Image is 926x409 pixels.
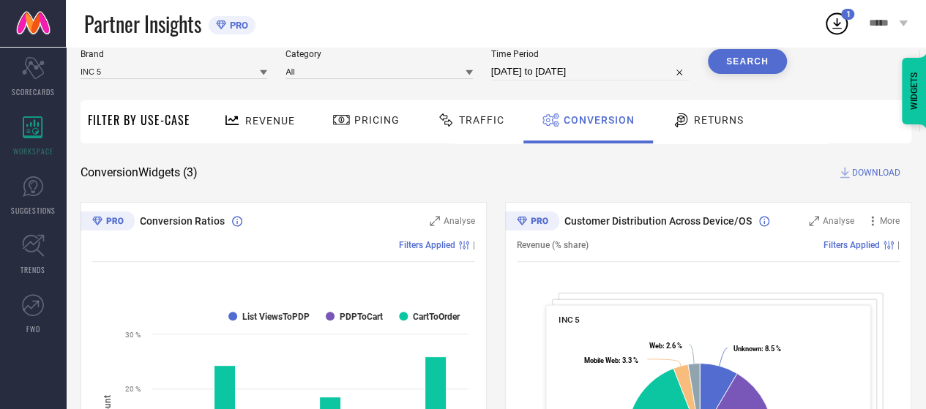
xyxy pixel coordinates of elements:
span: DOWNLOAD [852,165,900,180]
input: Select time period [491,63,690,80]
text: : 8.5 % [733,345,781,353]
span: 1 [845,10,850,19]
div: Premium [81,211,135,233]
span: Filters Applied [399,240,455,250]
span: Analyse [823,216,854,226]
text: : 3.3 % [584,356,638,364]
span: Analyse [444,216,475,226]
text: : 2.6 % [649,342,682,350]
tspan: Unknown [733,345,761,353]
span: Conversion Widgets ( 3 ) [81,165,198,180]
span: WORKSPACE [13,146,53,157]
span: Filter By Use-Case [88,111,190,129]
tspan: Web [649,342,662,350]
text: 30 % [125,331,141,339]
span: SUGGESTIONS [11,205,56,216]
span: Revenue [245,115,295,127]
text: List ViewsToPDP [242,312,310,322]
span: | [897,240,900,250]
span: Conversion [564,114,635,126]
span: More [880,216,900,226]
svg: Zoom [430,216,440,226]
span: SCORECARDS [12,86,55,97]
span: PRO [226,20,248,31]
svg: Zoom [809,216,819,226]
button: Search [708,49,787,74]
div: Premium [505,211,559,233]
span: Brand [81,49,267,59]
span: Time Period [491,49,690,59]
tspan: Mobile Web [584,356,619,364]
span: FWD [26,323,40,334]
span: INC 5 [559,315,580,325]
span: Revenue (% share) [517,240,589,250]
span: TRENDS [20,264,45,275]
span: Conversion Ratios [140,215,225,227]
span: Traffic [459,114,504,126]
span: Customer Distribution Across Device/OS [564,215,752,227]
text: CartToOrder [413,312,460,322]
text: 20 % [125,385,141,393]
span: Returns [694,114,744,126]
div: Open download list [824,10,850,37]
span: Filters Applied [824,240,880,250]
span: Category [285,49,472,59]
span: | [473,240,475,250]
span: Pricing [354,114,400,126]
span: Partner Insights [84,9,201,39]
text: PDPToCart [340,312,383,322]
